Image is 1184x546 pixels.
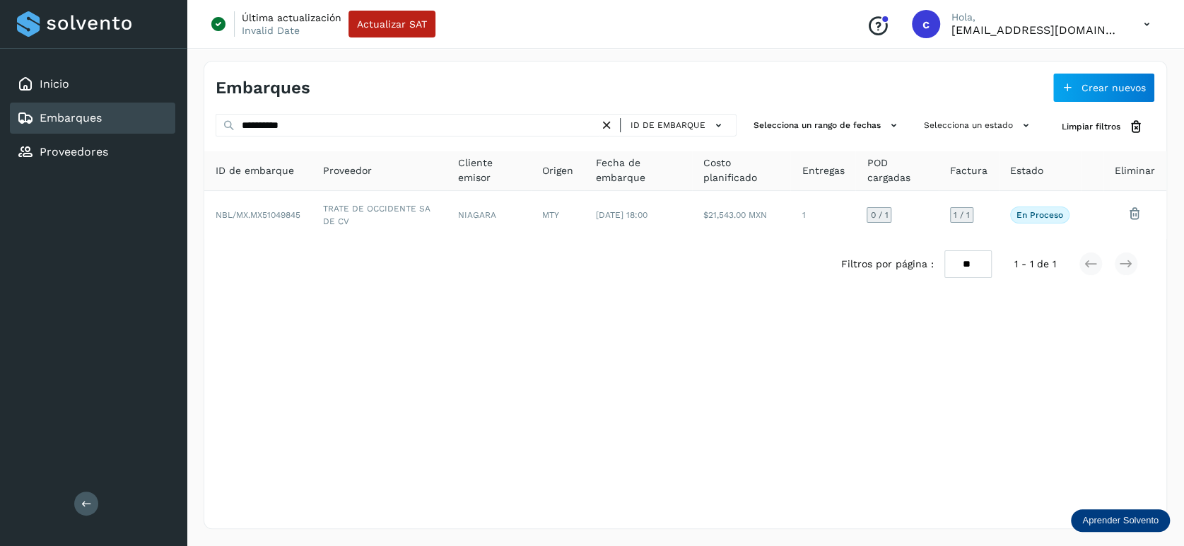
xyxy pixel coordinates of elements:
[216,163,294,178] span: ID de embarque
[840,257,933,272] span: Filtros por página :
[242,24,300,37] p: Invalid Date
[1010,163,1043,178] span: Estado
[950,163,987,178] span: Factura
[918,114,1039,137] button: Selecciona un estado
[626,115,730,136] button: ID de embarque
[692,191,791,239] td: $21,543.00 MXN
[1053,73,1155,103] button: Crear nuevos
[323,163,372,178] span: Proveedor
[216,78,310,98] h4: Embarques
[242,11,341,24] p: Última actualización
[1014,257,1056,272] span: 1 - 1 de 1
[631,119,705,132] span: ID de embarque
[10,103,175,134] div: Embarques
[216,210,300,220] span: NBL/MX.MX51049845
[40,111,102,124] a: Embarques
[458,156,520,185] span: Cliente emisor
[703,156,780,185] span: Costo planificado
[10,69,175,100] div: Inicio
[1071,509,1170,532] div: Aprender Solvento
[357,19,427,29] span: Actualizar SAT
[447,191,531,239] td: NIAGARA
[10,136,175,168] div: Proveedores
[1050,114,1155,140] button: Limpiar filtros
[596,210,647,220] span: [DATE] 18:00
[1115,163,1155,178] span: Eliminar
[542,163,573,178] span: Origen
[1082,83,1146,93] span: Crear nuevos
[954,211,970,219] span: 1 / 1
[531,191,585,239] td: MTY
[748,114,907,137] button: Selecciona un rango de fechas
[870,211,888,219] span: 0 / 1
[1016,210,1063,220] p: En proceso
[40,77,69,91] a: Inicio
[1082,515,1159,526] p: Aprender Solvento
[867,156,927,185] span: POD cargadas
[951,11,1121,23] p: Hola,
[596,156,680,185] span: Fecha de embarque
[802,163,844,178] span: Entregas
[312,191,447,239] td: TRATE DE OCCIDENTE SA DE CV
[951,23,1121,37] p: cavila@niagarawater.com
[1062,120,1120,133] span: Limpiar filtros
[40,145,108,158] a: Proveedores
[348,11,435,37] button: Actualizar SAT
[790,191,855,239] td: 1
